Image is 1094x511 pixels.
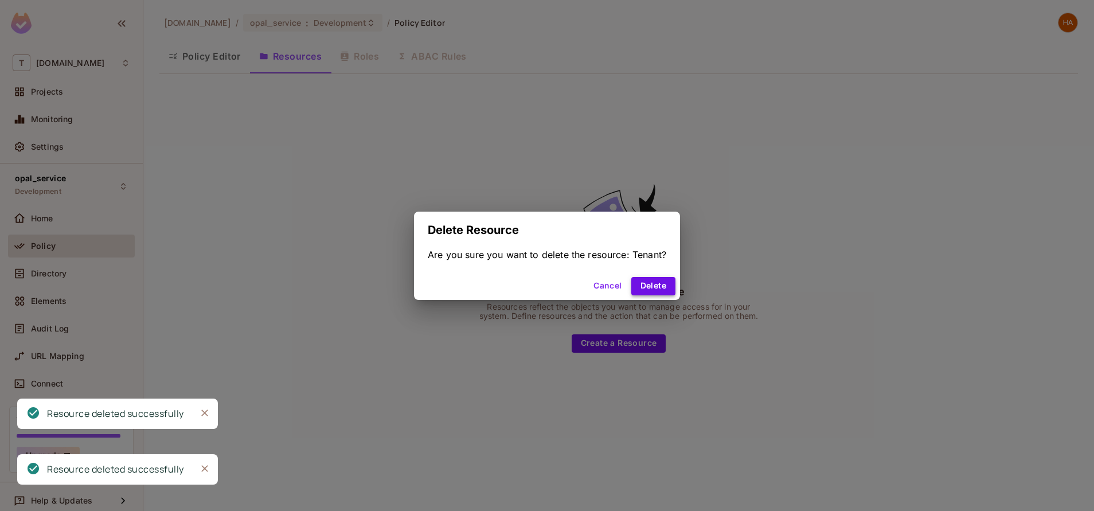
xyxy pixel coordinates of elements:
div: Resource deleted successfully [47,407,184,421]
button: Close [196,460,213,477]
button: Close [196,404,213,422]
div: Resource deleted successfully [47,462,184,477]
div: Are you sure you want to delete the resource: Tenant? [428,248,666,261]
h2: Delete Resource [414,212,680,248]
button: Delete [631,277,675,295]
button: Cancel [589,277,626,295]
